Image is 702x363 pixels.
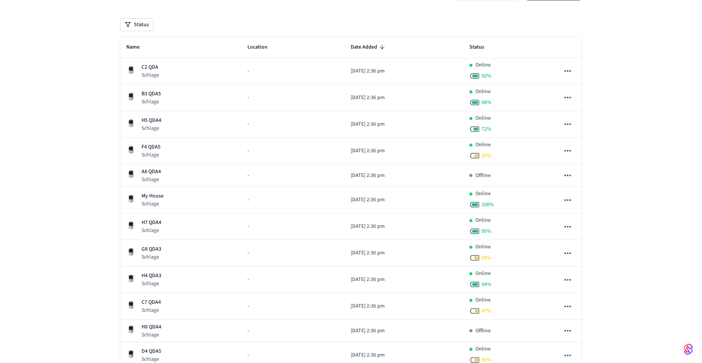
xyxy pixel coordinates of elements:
p: [DATE] 2:36 pm [351,327,458,335]
p: Online [475,114,491,122]
img: Schlage Sense Smart Deadbolt with Camelot Trim, Front [126,274,135,283]
p: [DATE] 2:36 pm [351,249,458,257]
p: [DATE] 2:36 pm [351,94,458,102]
span: Location [247,41,277,53]
span: - [247,276,249,284]
span: Status [469,41,494,53]
img: Schlage Sense Smart Deadbolt with Camelot Trim, Front [126,247,135,256]
p: Schlage [142,125,161,132]
img: Schlage Sense Smart Deadbolt with Camelot Trim, Front [126,92,135,101]
span: - [247,223,249,230]
p: [DATE] 2:36 pm [351,67,458,75]
p: Online [475,243,491,251]
span: - [247,120,249,128]
span: 59 % [482,254,491,262]
p: Schlage [142,331,161,339]
p: My House [142,192,164,200]
img: Schlage Sense Smart Deadbolt with Camelot Trim, Front [126,65,135,74]
img: Schlage Sense Smart Deadbolt with Camelot Trim, Front [126,145,135,154]
p: Offline [475,327,491,335]
span: 95 % [482,227,491,235]
span: 72 % [482,125,491,133]
img: Schlage Sense Smart Deadbolt with Camelot Trim, Front [126,221,135,230]
p: Schlage [142,71,159,79]
p: Online [475,345,491,353]
p: Offline [475,172,491,180]
p: Schlage [142,280,161,287]
p: H5 QDA4 [142,117,161,125]
p: Online [475,141,491,149]
span: - [247,172,249,180]
span: 98 % [482,99,491,106]
span: - [247,196,249,204]
p: Online [475,190,491,198]
p: H8 QDA4 [142,323,161,331]
span: - [247,249,249,257]
span: 55 % [482,152,491,159]
img: Schlage Sense Smart Deadbolt with Camelot Trim, Front [126,169,135,178]
p: [DATE] 2:36 pm [351,196,458,204]
p: D4 QDA5 [142,347,161,355]
span: 47 % [482,307,491,315]
p: Schlage [142,98,161,106]
p: [DATE] 2:36 pm [351,302,458,310]
p: [DATE] 2:36 pm [351,120,458,128]
p: [DATE] 2:36 pm [351,351,458,359]
p: C2 QDA [142,63,159,71]
p: Online [475,61,491,69]
p: Online [475,88,491,96]
span: 100 % [482,201,494,208]
p: G8 QDA3 [142,245,161,253]
p: H7 QDA4 [142,219,161,227]
p: F4 QDA5 [142,143,161,151]
p: Schlage [142,355,161,363]
p: H4 QDA3 [142,272,161,280]
p: C7 QDA4 [142,298,161,306]
span: - [247,302,249,310]
p: [DATE] 2:36 pm [351,172,458,180]
img: Schlage Sense Smart Deadbolt with Camelot Trim, Front [126,325,135,334]
p: [DATE] 2:36 pm [351,276,458,284]
p: Schlage [142,227,161,234]
img: Schlage Sense Smart Deadbolt with Camelot Trim, Front [126,118,135,128]
img: Schlage Sense Smart Deadbolt with Camelot Trim, Front [126,194,135,203]
span: - [247,94,249,102]
p: Schlage [142,253,161,261]
p: A8 QDA4 [142,168,161,176]
img: SeamLogoGradient.69752ec5.svg [684,343,693,355]
span: Date Added [351,41,387,53]
span: 92 % [482,72,491,80]
span: Name [126,41,150,53]
span: - [247,147,249,155]
p: Online [475,270,491,278]
img: Schlage Sense Smart Deadbolt with Camelot Trim, Front [126,349,135,358]
p: B3 QDA5 [142,90,161,98]
p: Schlage [142,306,161,314]
span: - [247,327,249,335]
span: - [247,351,249,359]
button: Status [120,19,153,31]
p: Schlage [142,176,161,183]
p: Schlage [142,151,161,159]
span: 94 % [482,281,491,288]
p: [DATE] 2:36 pm [351,223,458,230]
p: Online [475,216,491,224]
p: [DATE] 2:36 pm [351,147,458,155]
span: - [247,67,249,75]
p: Online [475,296,491,304]
p: Schlage [142,200,164,208]
img: Schlage Sense Smart Deadbolt with Camelot Trim, Front [126,300,135,309]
